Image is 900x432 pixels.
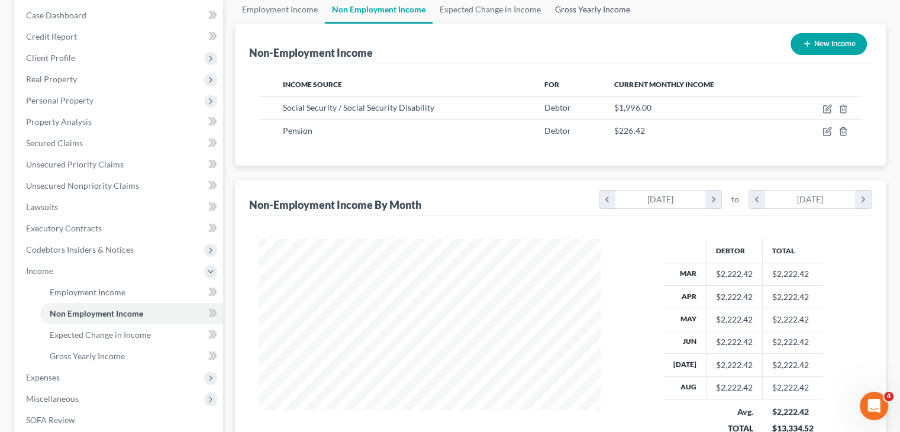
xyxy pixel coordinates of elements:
span: Executory Contracts [26,223,102,233]
button: New Income [791,33,867,55]
span: For [544,80,559,89]
a: Property Analysis [17,111,223,133]
div: Non-Employment Income [249,46,373,60]
iframe: Intercom live chat [860,392,888,420]
span: $1,996.00 [614,102,651,112]
div: $2,222.42 [716,314,753,325]
div: Avg. [715,406,753,418]
span: Codebtors Insiders & Notices [26,244,134,254]
span: Social Security / Social Security Disability [283,102,434,112]
span: Debtor [544,125,571,136]
i: chevron_left [599,191,615,208]
a: Unsecured Priority Claims [17,154,223,175]
span: Pension [283,125,312,136]
span: Debtor [544,102,571,112]
div: Non-Employment Income By Month [249,198,421,212]
a: Gross Yearly Income [40,346,223,367]
a: Credit Report [17,26,223,47]
span: Income [26,266,53,276]
span: Income Source [283,80,342,89]
span: Unsecured Nonpriority Claims [26,180,139,191]
span: Current Monthly Income [614,80,714,89]
span: Employment Income [50,287,125,297]
div: [DATE] [615,191,706,208]
div: $2,222.42 [716,359,753,371]
span: $226.42 [614,125,644,136]
td: $2,222.42 [762,263,822,285]
span: 4 [884,392,893,401]
span: Lawsuits [26,202,58,212]
span: Personal Property [26,95,93,105]
div: $2,222.42 [716,291,753,303]
span: Real Property [26,74,77,84]
th: Debtor [706,239,762,263]
th: Apr [664,285,707,308]
a: Non Employment Income [40,303,223,324]
th: Mar [664,263,707,285]
span: Secured Claims [26,138,83,148]
div: $2,222.42 [716,382,753,394]
a: Employment Income [40,282,223,303]
i: chevron_right [705,191,721,208]
i: chevron_left [749,191,765,208]
span: Property Analysis [26,117,92,127]
span: Non Employment Income [50,308,143,318]
th: [DATE] [664,354,707,376]
div: $2,222.42 [772,406,813,418]
th: May [664,308,707,331]
span: Client Profile [26,53,75,63]
span: SOFA Review [26,415,75,425]
td: $2,222.42 [762,354,822,376]
div: $2,222.42 [716,268,753,280]
span: Unsecured Priority Claims [26,159,124,169]
div: [DATE] [765,191,856,208]
span: to [731,194,739,205]
span: Expected Change in Income [50,330,151,340]
th: Aug [664,376,707,399]
td: $2,222.42 [762,376,822,399]
a: Expected Change in Income [40,324,223,346]
span: Gross Yearly Income [50,351,125,361]
a: Case Dashboard [17,5,223,26]
th: Total [762,239,822,263]
a: Unsecured Nonpriority Claims [17,175,223,196]
div: $2,222.42 [716,336,753,348]
a: SOFA Review [17,410,223,431]
a: Secured Claims [17,133,223,154]
i: chevron_right [855,191,871,208]
td: $2,222.42 [762,308,822,331]
td: $2,222.42 [762,285,822,308]
a: Lawsuits [17,196,223,218]
th: Jun [664,331,707,353]
td: $2,222.42 [762,331,822,353]
span: Case Dashboard [26,10,86,20]
a: Executory Contracts [17,218,223,239]
span: Expenses [26,372,60,382]
span: Miscellaneous [26,394,79,404]
span: Credit Report [26,31,77,41]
